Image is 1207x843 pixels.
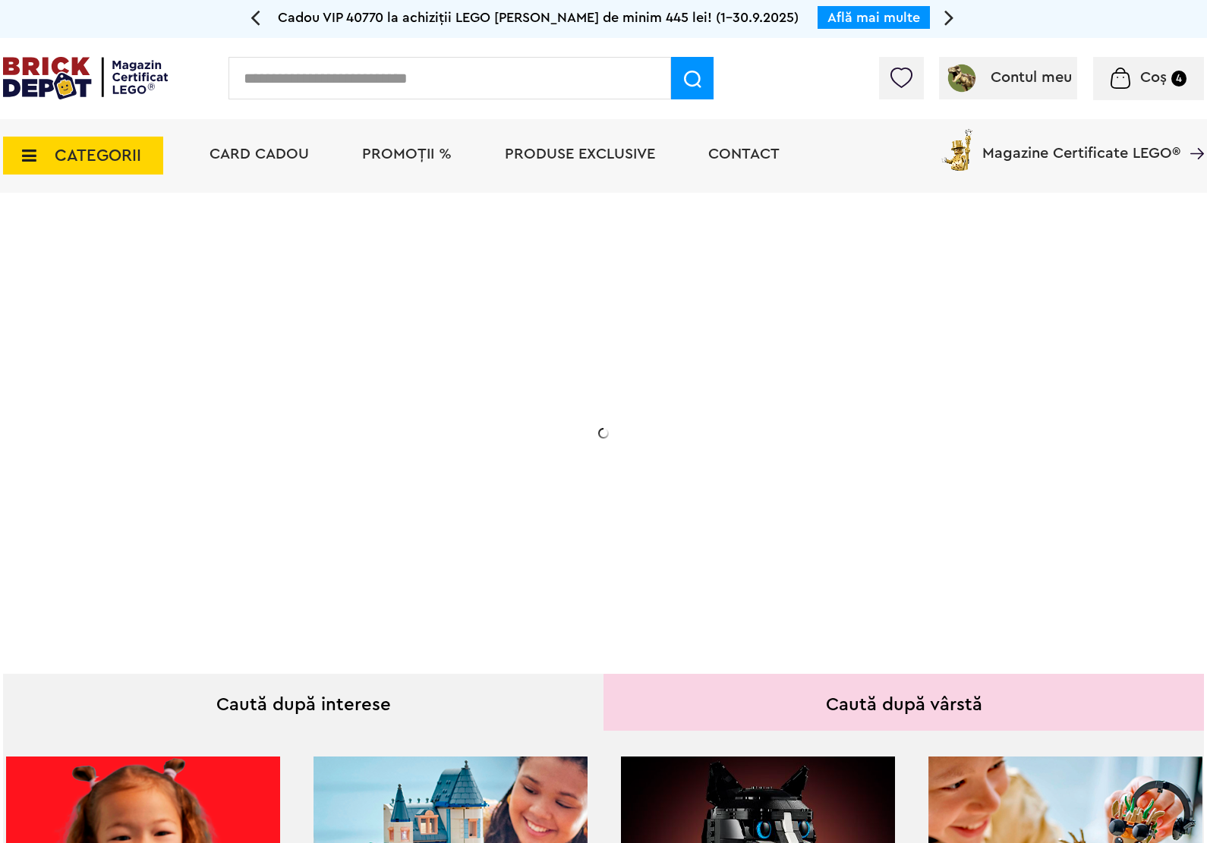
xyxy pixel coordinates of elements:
[3,674,603,731] div: Caută după interese
[55,147,141,164] span: CATEGORII
[1140,70,1167,85] span: Coș
[278,11,799,24] span: Cadou VIP 40770 la achiziții LEGO [PERSON_NAME] de minim 445 lei! (1-30.9.2025)
[1180,126,1204,141] a: Magazine Certificate LEGO®
[111,511,414,530] div: Explorează
[111,344,414,398] h1: 20% Reducere!
[603,674,1204,731] div: Caută după vârstă
[982,126,1180,161] span: Magazine Certificate LEGO®
[505,146,655,162] a: Produse exclusive
[1171,71,1187,87] small: 4
[362,146,452,162] a: PROMOȚII %
[708,146,780,162] a: Contact
[945,70,1072,85] a: Contul meu
[111,414,414,477] h2: La două seturi LEGO de adulți achiziționate din selecție! În perioada 12 - [DATE]!
[991,70,1072,85] span: Contul meu
[210,146,309,162] a: Card Cadou
[827,11,920,24] a: Află mai multe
